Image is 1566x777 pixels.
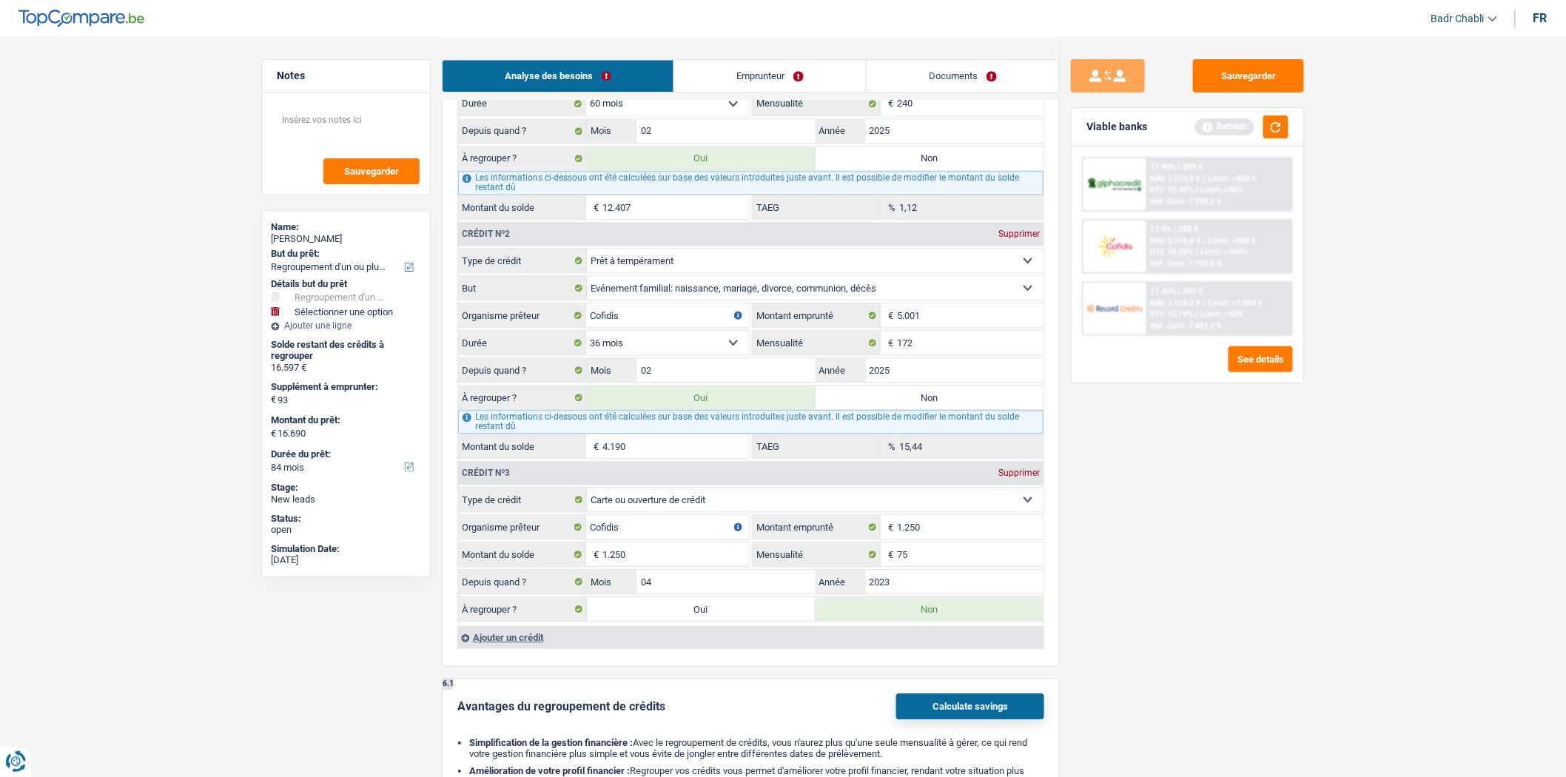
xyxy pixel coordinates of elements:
[271,221,421,233] div: Name:
[271,448,418,460] label: Durée du prêt:
[1151,197,1222,206] div: Ref. Cost: 7 793,2 €
[458,434,586,458] label: Montant du solde
[881,434,899,458] span: %
[277,70,415,82] h5: Notes
[458,386,587,409] label: À regrouper ?
[1196,185,1199,195] span: /
[753,331,881,354] label: Mensualité
[753,303,881,327] label: Montant emprunté
[1229,346,1293,372] button: See details
[1203,236,1206,246] span: /
[866,570,1044,593] input: AAAA
[1419,7,1497,31] a: Badr Chabli
[753,195,881,219] label: TAEG
[458,303,586,327] label: Organisme prêteur
[1209,298,1263,308] span: Limit: >1.033 €
[271,381,418,393] label: Supplément à emprunter:
[458,410,1044,434] div: Les informations ci-dessous ont été calculées sur base des valeurs introduites juste avant. Il es...
[1196,309,1199,319] span: /
[881,542,897,566] span: €
[344,166,399,176] span: Sauvegarder
[19,10,144,27] img: TopCompare Logo
[586,195,602,219] span: €
[1151,185,1194,195] span: DTI: 10.35%
[881,303,897,327] span: €
[1201,247,1249,257] span: Limit: <100%
[457,626,1044,648] div: Ajouter un crédit
[1151,247,1194,257] span: DTI: 10.32%
[816,570,866,593] label: Année
[753,515,881,539] label: Montant emprunté
[881,195,899,219] span: %
[637,119,816,143] input: MM
[881,331,897,354] span: €
[816,119,866,143] label: Année
[1151,174,1201,184] span: NAI: 2 513,9 €
[995,468,1044,477] div: Supprimer
[271,394,276,406] span: €
[1151,321,1222,331] div: Ref. Cost: 7 431,2 €
[587,386,816,409] label: Oui
[271,482,421,494] div: Stage:
[458,542,586,566] label: Montant du solde
[458,171,1044,195] div: Les informations ci-dessous ont été calculées sur base des valeurs introduites juste avant. Il es...
[1086,121,1147,133] div: Viable banks
[458,468,514,477] div: Crédit nº3
[271,320,421,331] div: Ajouter une ligne
[587,597,816,621] label: Oui
[271,494,421,505] div: New leads
[271,278,421,290] div: Détails but du prêt
[587,358,637,382] label: Mois
[1151,224,1199,234] div: 11.9% | 288 €
[1151,286,1203,296] div: 11.45% | 285 €
[271,554,421,566] div: [DATE]
[458,92,586,115] label: Durée
[816,597,1044,621] label: Non
[458,515,586,539] label: Organisme prêteur
[586,542,602,566] span: €
[271,414,418,426] label: Montant du prêt:
[1195,118,1254,135] div: Refresh
[458,488,587,511] label: Type de crédit
[1203,298,1206,308] span: /
[587,570,637,593] label: Mois
[458,331,586,354] label: Durée
[271,524,421,536] div: open
[867,60,1059,92] a: Documents
[469,765,630,776] b: Amélioration de votre profil financier :
[271,248,418,260] label: But du prêt:
[1151,162,1203,172] div: 11.99% | 289 €
[323,158,420,184] button: Sauvegarder
[458,597,587,621] label: À regrouper ?
[458,119,587,143] label: Depuis quand ?
[896,693,1044,719] button: Calculate savings
[458,195,586,219] label: Montant du solde
[637,570,816,593] input: MM
[458,249,587,272] label: Type de crédit
[458,570,587,593] label: Depuis quand ?
[816,386,1044,409] label: Non
[443,60,673,92] a: Analyse des besoins
[1087,176,1142,193] img: AlphaCredit
[816,147,1044,170] label: Non
[271,543,421,555] div: Simulation Date:
[469,737,633,748] b: Simplification de la gestion financière :
[587,119,637,143] label: Mois
[1151,236,1201,246] span: NAI: 2 514,6 €
[637,358,816,382] input: MM
[866,119,1044,143] input: AAAA
[1201,309,1244,319] span: Limit: <60%
[1533,11,1547,25] div: fr
[816,358,866,382] label: Année
[881,515,897,539] span: €
[1431,13,1485,25] span: Badr Chabli
[271,233,421,245] div: [PERSON_NAME]
[753,542,881,566] label: Mensualité
[1151,298,1201,308] span: NAI: 2 518,2 €
[443,679,454,690] div: 6.1
[1203,174,1206,184] span: /
[753,434,881,458] label: TAEG
[271,513,421,525] div: Status:
[271,339,421,362] div: Solde restant des crédits à regrouper
[271,362,421,374] div: 16.597 €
